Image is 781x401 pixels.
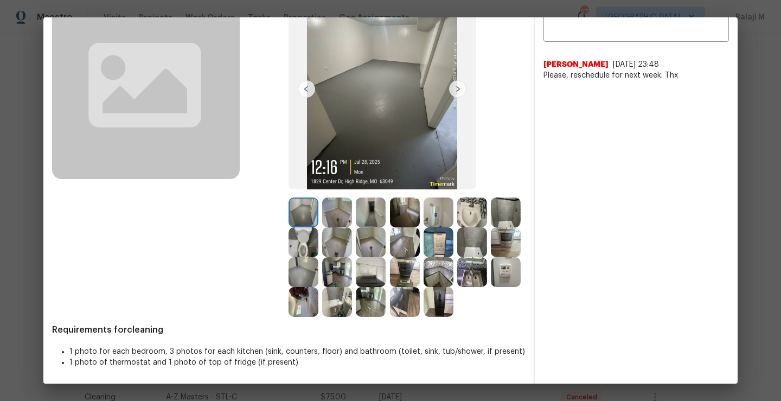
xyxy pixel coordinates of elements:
[613,61,659,68] span: [DATE] 23:48
[449,80,466,98] img: right-chevron-button-url
[69,346,525,357] li: 1 photo for each bedroom, 3 photos for each kitchen (sink, counters, floor) and bathroom (toilet,...
[298,80,315,98] img: left-chevron-button-url
[543,59,609,70] span: [PERSON_NAME]
[52,324,525,335] span: Requirements for cleaning
[69,357,525,368] li: 1 photo of thermostat and 1 photo of top of fridge (if present)
[543,70,729,81] span: Please, reschedule for next week. Thx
